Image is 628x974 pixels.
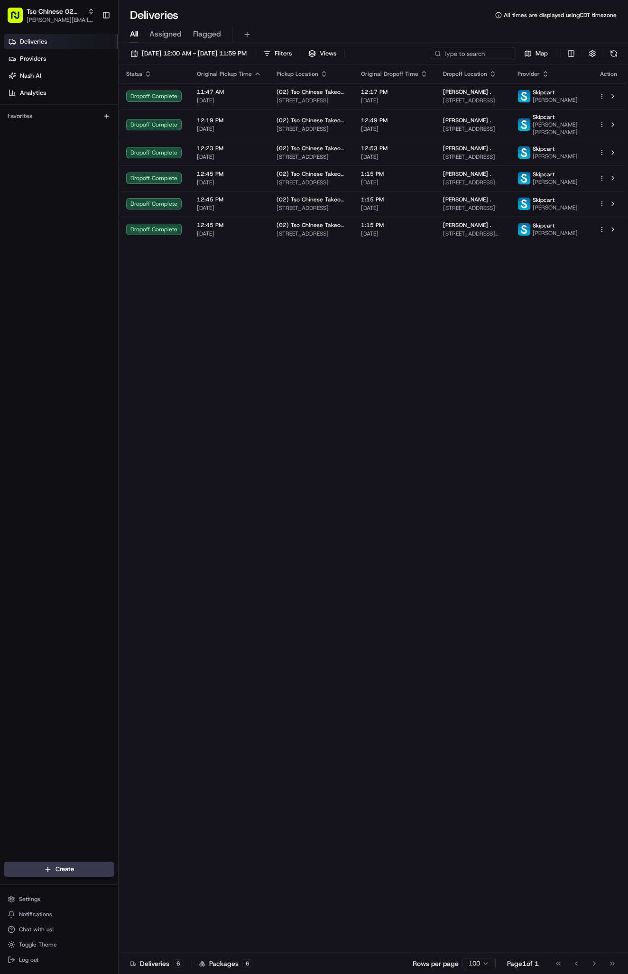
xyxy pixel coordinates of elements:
[517,70,540,78] span: Provider
[443,204,502,212] span: [STREET_ADDRESS]
[536,49,548,58] span: Map
[443,230,502,237] span: [STREET_ADDRESS][PERSON_NAME]
[27,7,84,16] span: Tso Chinese 02 Arbor
[19,956,38,964] span: Log out
[533,171,554,178] span: Skipcart
[4,109,114,124] div: Favorites
[304,47,341,60] button: Views
[197,70,252,78] span: Original Pickup Time
[361,230,428,237] span: [DATE]
[197,153,261,161] span: [DATE]
[19,926,54,933] span: Chat with us!
[518,172,530,184] img: profile_skipcart_partner.png
[361,204,428,212] span: [DATE]
[361,117,428,124] span: 12:49 PM
[4,908,114,921] button: Notifications
[173,959,184,968] div: 6
[504,11,617,19] span: All times are displayed using CDT timezone
[277,153,346,161] span: [STREET_ADDRESS]
[130,28,138,40] span: All
[361,88,428,96] span: 12:17 PM
[277,179,346,186] span: [STREET_ADDRESS]
[277,88,346,96] span: (02) Tso Chinese Takeout & Delivery [GEOGRAPHIC_DATA]
[533,204,578,211] span: [PERSON_NAME]
[361,70,418,78] span: Original Dropoff Time
[20,37,47,46] span: Deliveries
[277,221,346,229] span: (02) Tso Chinese Takeout & Delivery [GEOGRAPHIC_DATA]
[27,16,94,24] button: [PERSON_NAME][EMAIL_ADDRESS][DOMAIN_NAME]
[361,170,428,178] span: 1:15 PM
[320,49,336,58] span: Views
[533,229,578,237] span: [PERSON_NAME]
[443,117,491,124] span: [PERSON_NAME] .
[443,145,491,152] span: [PERSON_NAME] .
[4,953,114,966] button: Log out
[199,959,253,968] div: Packages
[197,204,261,212] span: [DATE]
[533,178,578,186] span: [PERSON_NAME]
[4,923,114,936] button: Chat with us!
[533,145,554,153] span: Skipcart
[443,221,491,229] span: [PERSON_NAME] .
[4,68,118,83] a: Nash AI
[277,196,346,203] span: (02) Tso Chinese Takeout & Delivery [GEOGRAPHIC_DATA]
[361,196,428,203] span: 1:15 PM
[4,34,118,49] a: Deliveries
[599,70,619,78] div: Action
[277,97,346,104] span: [STREET_ADDRESS]
[197,170,261,178] span: 12:45 PM
[197,196,261,203] span: 12:45 PM
[443,125,502,133] span: [STREET_ADDRESS]
[518,198,530,210] img: profile_skipcart_partner.png
[19,910,52,918] span: Notifications
[443,153,502,161] span: [STREET_ADDRESS]
[19,941,57,948] span: Toggle Theme
[126,47,251,60] button: [DATE] 12:00 AM - [DATE] 11:59 PM
[4,85,118,100] a: Analytics
[277,170,346,178] span: (02) Tso Chinese Takeout & Delivery [GEOGRAPHIC_DATA]
[518,90,530,102] img: profile_skipcart_partner.png
[4,938,114,951] button: Toggle Theme
[19,895,40,903] span: Settings
[130,959,184,968] div: Deliveries
[431,47,516,60] input: Type to search
[277,117,346,124] span: (02) Tso Chinese Takeout & Delivery [GEOGRAPHIC_DATA]
[361,179,428,186] span: [DATE]
[197,117,261,124] span: 12:19 PM
[259,47,296,60] button: Filters
[443,70,487,78] span: Dropoff Location
[20,55,46,63] span: Providers
[4,892,114,906] button: Settings
[607,47,620,60] button: Refresh
[4,862,114,877] button: Create
[533,113,554,121] span: Skipcart
[197,179,261,186] span: [DATE]
[275,49,292,58] span: Filters
[361,97,428,104] span: [DATE]
[361,125,428,133] span: [DATE]
[507,959,539,968] div: Page 1 of 1
[413,959,459,968] p: Rows per page
[533,96,578,104] span: [PERSON_NAME]
[20,89,46,97] span: Analytics
[277,204,346,212] span: [STREET_ADDRESS]
[518,118,530,131] img: profile_skipcart_partner.png
[197,145,261,152] span: 12:23 PM
[277,125,346,133] span: [STREET_ADDRESS]
[533,121,583,136] span: [PERSON_NAME] [PERSON_NAME]
[443,88,491,96] span: [PERSON_NAME] .
[520,47,552,60] button: Map
[20,72,41,80] span: Nash AI
[443,179,502,186] span: [STREET_ADDRESS]
[533,196,554,204] span: Skipcart
[130,8,178,23] h1: Deliveries
[533,153,578,160] span: [PERSON_NAME]
[443,97,502,104] span: [STREET_ADDRESS]
[4,51,118,66] a: Providers
[361,221,428,229] span: 1:15 PM
[4,4,98,27] button: Tso Chinese 02 Arbor[PERSON_NAME][EMAIL_ADDRESS][DOMAIN_NAME]
[443,170,491,178] span: [PERSON_NAME] .
[533,89,554,96] span: Skipcart
[197,88,261,96] span: 11:47 AM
